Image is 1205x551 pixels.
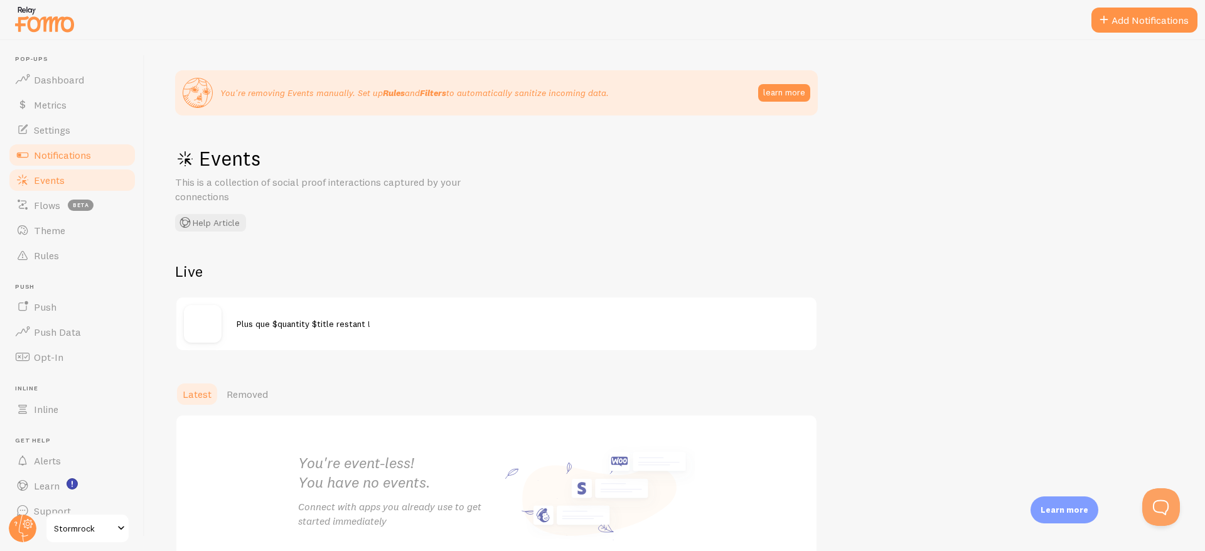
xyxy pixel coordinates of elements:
[34,301,56,313] span: Push
[8,243,137,268] a: Rules
[8,345,137,370] a: Opt-In
[8,92,137,117] a: Metrics
[175,175,476,204] p: This is a collection of social proof interactions captured by your connections
[227,388,268,400] span: Removed
[34,199,60,211] span: Flows
[34,224,65,237] span: Theme
[175,214,246,232] button: Help Article
[45,513,130,543] a: Stormrock
[34,403,58,415] span: Inline
[34,454,61,467] span: Alerts
[8,397,137,422] a: Inline
[15,55,137,63] span: Pop-ups
[219,382,276,407] a: Removed
[237,318,370,329] span: Plus que $quantity $title restant !
[383,87,405,99] strong: Rules
[34,124,70,136] span: Settings
[1142,488,1180,526] iframe: Help Scout Beacon - Open
[34,505,71,517] span: Support
[175,146,552,171] h1: Events
[8,168,137,193] a: Events
[8,319,137,345] a: Push Data
[175,382,219,407] a: Latest
[34,326,81,338] span: Push Data
[67,478,78,489] svg: <p>Watch New Feature Tutorials!</p>
[15,437,137,445] span: Get Help
[8,67,137,92] a: Dashboard
[34,351,63,363] span: Opt-In
[420,87,446,99] strong: Filters
[8,473,137,498] a: Learn
[220,87,609,99] p: You're removing Events manually. Set up and to automatically sanitize incoming data.
[8,218,137,243] a: Theme
[1031,496,1098,523] div: Learn more
[34,99,67,111] span: Metrics
[175,262,818,281] h2: Live
[1041,504,1088,516] p: Learn more
[8,117,137,142] a: Settings
[34,479,60,492] span: Learn
[34,149,91,161] span: Notifications
[15,385,137,393] span: Inline
[34,174,65,186] span: Events
[8,448,137,473] a: Alerts
[54,521,114,536] span: Stormrock
[8,193,137,218] a: Flows beta
[758,84,810,102] button: learn more
[298,500,496,528] p: Connect with apps you already use to get started immediately
[8,142,137,168] a: Notifications
[34,249,59,262] span: Rules
[8,294,137,319] a: Push
[184,305,222,343] img: no_image.svg
[8,498,137,523] a: Support
[68,200,94,211] span: beta
[183,388,212,400] span: Latest
[13,3,76,35] img: fomo-relay-logo-orange.svg
[298,453,496,492] h2: You're event-less! You have no events.
[15,283,137,291] span: Push
[34,73,84,86] span: Dashboard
